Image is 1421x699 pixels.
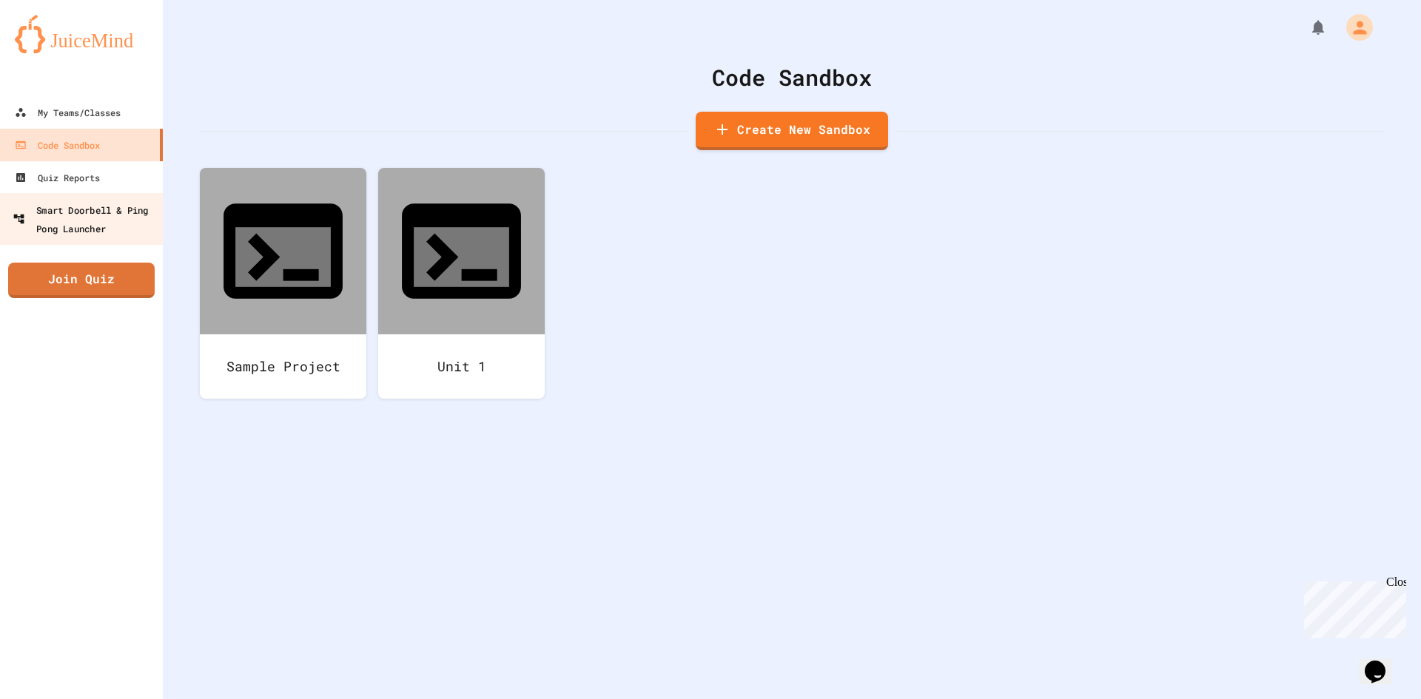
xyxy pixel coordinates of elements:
iframe: chat widget [1298,575,1406,638]
div: Chat with us now!Close [6,6,102,94]
div: Code Sandbox [200,61,1384,94]
div: My Account [1331,10,1377,44]
div: Unit 1 [378,334,545,399]
a: Sample Project [200,168,366,399]
div: Code Sandbox [15,136,100,154]
iframe: chat widget [1359,640,1406,684]
a: Create New Sandbox [696,112,888,150]
a: Unit 1 [378,168,545,399]
img: logo-orange.svg [15,15,148,53]
a: Join Quiz [8,263,155,298]
div: Sample Project [200,334,366,399]
div: My Notifications [1282,15,1331,40]
div: Smart Doorbell & Ping Pong Launcher [13,200,159,237]
div: My Teams/Classes [15,104,121,121]
div: Quiz Reports [15,169,100,186]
